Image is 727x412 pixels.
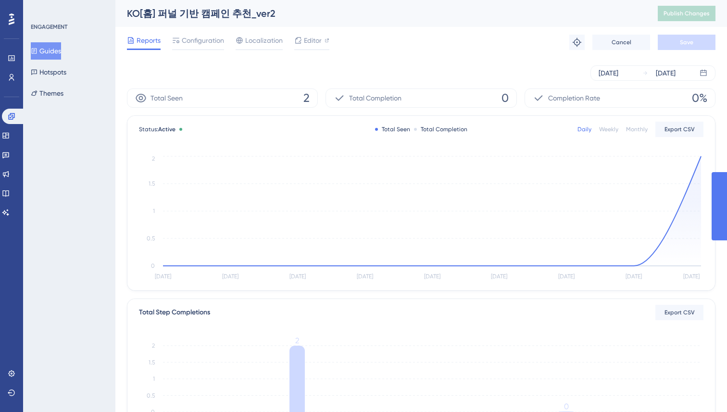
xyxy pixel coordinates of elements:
div: Daily [577,125,591,133]
span: Completion Rate [548,92,600,104]
div: [DATE] [656,67,676,79]
tspan: 2 [295,336,299,345]
div: Total Seen [375,125,410,133]
span: Save [680,38,693,46]
tspan: [DATE] [222,273,238,280]
span: Localization [245,35,283,46]
span: Export CSV [664,125,695,133]
tspan: [DATE] [683,273,700,280]
tspan: 0.5 [147,392,155,399]
button: Hotspots [31,63,66,81]
tspan: [DATE] [626,273,642,280]
span: 0 [501,90,509,106]
span: Cancel [612,38,631,46]
span: Active [158,126,175,133]
tspan: 2 [152,342,155,349]
span: Reports [137,35,161,46]
tspan: 1 [153,208,155,214]
span: Export CSV [664,309,695,316]
tspan: 0 [151,262,155,269]
div: Total Step Completions [139,307,210,318]
tspan: 2 [152,155,155,162]
div: [DATE] [599,67,618,79]
span: Publish Changes [664,10,710,17]
button: Cancel [592,35,650,50]
span: Status: [139,125,175,133]
span: Configuration [182,35,224,46]
tspan: 1.5 [149,359,155,366]
iframe: UserGuiding AI Assistant Launcher [687,374,715,403]
tspan: [DATE] [424,273,440,280]
button: Guides [31,42,61,60]
tspan: 1 [153,375,155,382]
tspan: 1.5 [149,180,155,187]
div: ENGAGEMENT [31,23,67,31]
span: Total Completion [349,92,401,104]
button: Save [658,35,715,50]
div: Monthly [626,125,648,133]
tspan: [DATE] [357,273,373,280]
tspan: 0 [564,402,569,411]
button: Export CSV [655,305,703,320]
button: Themes [31,85,63,102]
span: 2 [303,90,310,106]
button: Publish Changes [658,6,715,21]
span: 0% [692,90,707,106]
div: KO[홈] 퍼널 기반 캠페인 추천_ver2 [127,7,634,20]
tspan: [DATE] [289,273,306,280]
span: Total Seen [150,92,183,104]
button: Export CSV [655,122,703,137]
tspan: [DATE] [491,273,507,280]
tspan: [DATE] [558,273,575,280]
span: Editor [304,35,322,46]
tspan: [DATE] [155,273,171,280]
div: Weekly [599,125,618,133]
div: Total Completion [414,125,467,133]
tspan: 0.5 [147,235,155,242]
